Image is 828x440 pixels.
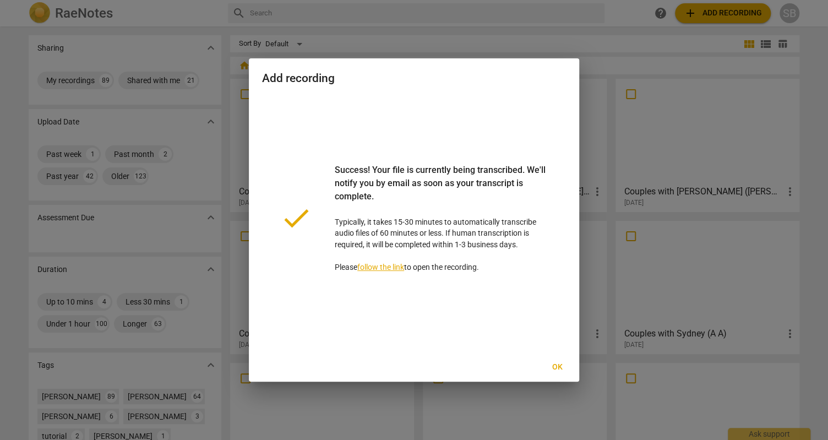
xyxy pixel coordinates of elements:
span: Ok [548,362,566,373]
a: follow the link [357,263,404,271]
p: Typically, it takes 15-30 minutes to automatically transcribe audio files of 60 minutes or less. ... [335,164,548,273]
span: done [280,202,313,235]
h2: Add recording [262,72,566,85]
div: Success! Your file is currently being transcribed. We'll notify you by email as soon as your tran... [335,164,548,216]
